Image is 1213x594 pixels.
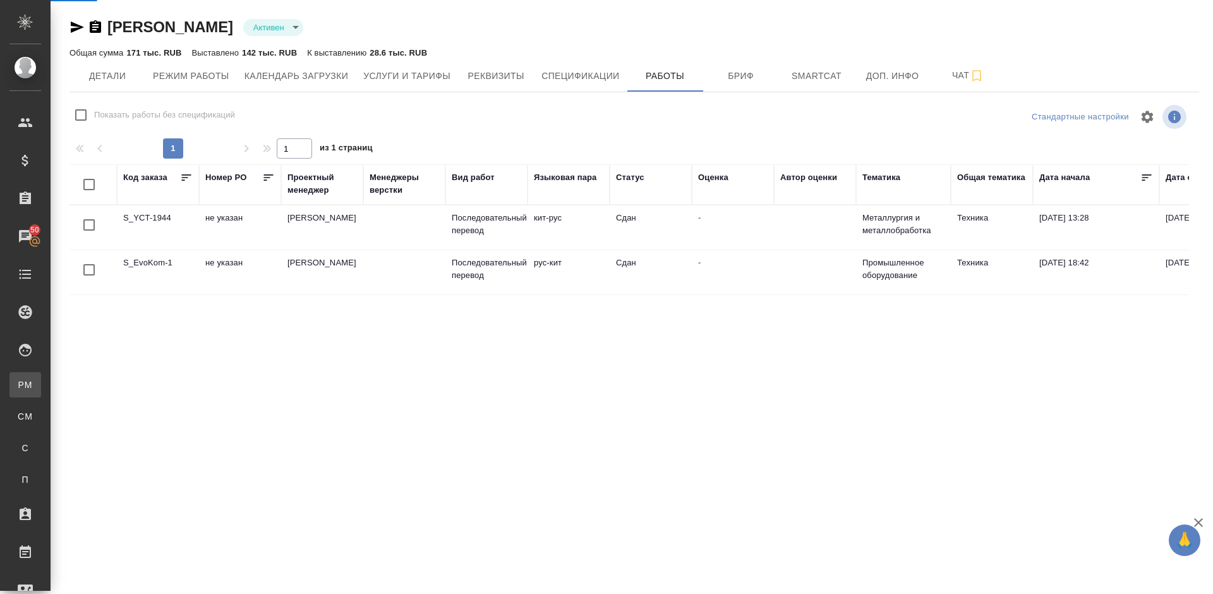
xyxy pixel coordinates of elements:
td: Сдан [610,250,692,294]
button: Скопировать ссылку [88,20,103,35]
div: Менеджеры верстки [370,171,439,197]
a: - [698,213,701,222]
div: Языковая пара [534,171,597,184]
span: PM [16,379,35,391]
div: Оценка [698,171,728,184]
span: Спецификации [541,68,619,84]
p: Металлургия и металлобработка [862,212,944,237]
td: не указан [199,205,281,250]
span: Бриф [711,68,771,84]
span: Услуги и тарифы [363,68,450,84]
p: Общая сумма [69,48,126,58]
button: Активен [250,22,288,33]
div: Статус [616,171,644,184]
p: 171 тыс. RUB [126,48,181,58]
div: Проектный менеджер [287,171,357,197]
span: Посмотреть информацию [1162,105,1189,129]
p: Последовательный перевод [452,212,521,237]
div: Общая тематика [957,171,1025,184]
span: Детали [77,68,138,84]
a: PM [9,372,41,397]
div: Активен [243,19,303,36]
div: split button [1029,107,1132,127]
td: Техника [951,205,1033,250]
svg: Подписаться [969,68,984,83]
p: 28.6 тыс. RUB [370,48,427,58]
button: Скопировать ссылку для ЯМессенджера [69,20,85,35]
td: [PERSON_NAME] [281,250,363,294]
a: - [698,258,701,267]
td: Сдан [610,205,692,250]
span: Реквизиты [466,68,526,84]
span: Календарь загрузки [244,68,349,84]
span: Toggle Row Selected [76,257,102,283]
span: Режим работы [153,68,229,84]
button: 🙏 [1169,524,1200,556]
span: Чат [938,68,999,83]
td: [DATE] 18:42 [1033,250,1159,294]
p: Выставлено [192,48,243,58]
a: 50 [3,221,47,252]
td: не указан [199,250,281,294]
span: С [16,442,35,454]
p: 142 тыс. RUB [242,48,297,58]
td: S_EvoKom-1 [117,250,199,294]
td: [DATE] 13:28 [1033,205,1159,250]
p: Промышленное оборудование [862,257,944,282]
span: 🙏 [1174,527,1195,554]
div: Вид работ [452,171,495,184]
div: Автор оценки [780,171,837,184]
div: Номер PO [205,171,246,184]
a: [PERSON_NAME] [107,18,233,35]
span: Показать работы без спецификаций [94,109,235,121]
td: S_YCT-1944 [117,205,199,250]
td: [PERSON_NAME] [281,205,363,250]
td: кит-рус [528,205,610,250]
div: Код заказа [123,171,167,184]
div: Дата сдачи [1166,171,1212,184]
td: Техника [951,250,1033,294]
p: Последовательный перевод [452,257,521,282]
span: из 1 страниц [320,140,373,159]
span: 50 [23,224,47,236]
span: Доп. инфо [862,68,923,84]
td: рус-кит [528,250,610,294]
span: Smartcat [787,68,847,84]
a: С [9,435,41,461]
span: Работы [635,68,696,84]
span: CM [16,410,35,423]
div: Тематика [862,171,900,184]
div: Дата начала [1039,171,1090,184]
a: CM [9,404,41,429]
span: Настроить таблицу [1132,102,1162,132]
p: К выставлению [307,48,370,58]
span: Toggle Row Selected [76,212,102,238]
a: П [9,467,41,492]
span: П [16,473,35,486]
